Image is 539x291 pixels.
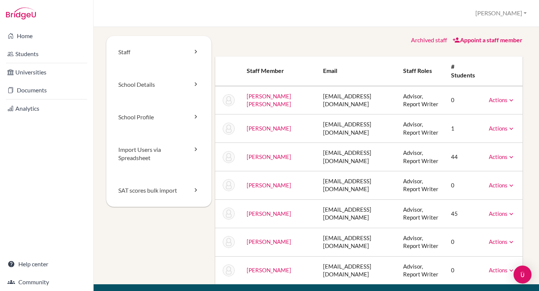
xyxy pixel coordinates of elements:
td: [EMAIL_ADDRESS][DOMAIN_NAME] [317,143,398,171]
img: Patricia Tufiño [223,264,235,276]
a: Staff [106,36,211,68]
a: Help center [1,257,92,272]
th: Email [317,56,398,86]
a: Actions [489,210,515,217]
a: Documents [1,83,92,98]
td: Advisor, Report Writer [397,143,445,171]
td: [EMAIL_ADDRESS][DOMAIN_NAME] [317,256,398,284]
td: [EMAIL_ADDRESS][DOMAIN_NAME] [317,228,398,256]
a: Import Users via Spreadsheet [106,134,211,175]
td: [EMAIL_ADDRESS][DOMAIN_NAME] [317,86,398,114]
td: Advisor, Report Writer [397,86,445,114]
div: Open Intercom Messenger [514,266,532,284]
a: [PERSON_NAME] [247,182,291,189]
th: Staff roles [397,56,445,86]
th: # students [445,56,483,86]
a: Archived staff [411,36,447,43]
img: Lee Moors [223,151,235,163]
a: Actions [489,182,515,189]
a: [PERSON_NAME] [247,153,291,160]
a: Actions [489,125,515,132]
a: Actions [489,153,515,160]
a: School Details [106,68,211,101]
img: Bridge-U [6,7,36,19]
a: Students [1,46,92,61]
a: [PERSON_NAME] [PERSON_NAME] [247,93,291,107]
a: Universities [1,65,92,80]
td: Advisor, Report Writer [397,199,445,228]
td: 0 [445,256,483,284]
td: [EMAIL_ADDRESS][DOMAIN_NAME] [317,171,398,200]
td: [EMAIL_ADDRESS][DOMAIN_NAME] [317,199,398,228]
a: [PERSON_NAME] [247,238,291,245]
img: Paola Montenegro [223,123,235,135]
img: Maria Fernanda Espinosa [223,94,235,106]
a: Actions [489,97,515,103]
td: 0 [445,86,483,114]
td: 0 [445,171,483,200]
td: 45 [445,199,483,228]
a: Appoint a staff member [453,36,523,43]
th: Staff member [241,56,317,86]
td: 0 [445,228,483,256]
td: 44 [445,143,483,171]
a: Actions [489,238,515,245]
td: [EMAIL_ADDRESS][DOMAIN_NAME] [317,114,398,143]
a: School Profile [106,101,211,134]
a: Analytics [1,101,92,116]
a: [PERSON_NAME] [247,125,291,132]
img: Natalie Sawyers [223,236,235,248]
a: Home [1,28,92,43]
a: [PERSON_NAME] [247,210,291,217]
td: Advisor, Report Writer [397,114,445,143]
img: Rocio Rueda [223,179,235,191]
a: [PERSON_NAME] [247,267,291,273]
td: Advisor, Report Writer [397,228,445,256]
a: Actions [489,267,515,273]
td: Advisor, Report Writer [397,171,445,200]
a: Community [1,275,92,290]
td: Advisor, Report Writer [397,256,445,284]
a: SAT scores bulk import [106,174,211,207]
td: 1 [445,114,483,143]
button: [PERSON_NAME] [472,6,530,20]
img: Daniel Ruiz [223,208,235,220]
